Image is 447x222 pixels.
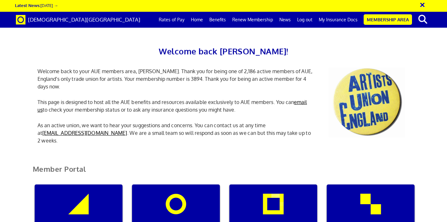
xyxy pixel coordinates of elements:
span: [DEMOGRAPHIC_DATA][GEOGRAPHIC_DATA] [28,16,140,23]
a: Renew Membership [229,12,276,28]
a: Latest News:[DATE] → [15,3,58,8]
a: News [276,12,294,28]
a: Rates of Pay [156,12,188,28]
a: Home [188,12,206,28]
p: As an active union, we want to hear your suggestions and concerns. You can contact us at any time... [33,121,319,144]
p: Welcome back to your AUE members area, [PERSON_NAME]. Thank you for being one of 2,186 active mem... [33,67,319,90]
a: [EMAIL_ADDRESS][DOMAIN_NAME] [42,130,127,136]
a: My Insurance Docs [316,12,361,28]
a: Benefits [206,12,229,28]
p: This page is designed to host all the AUE benefits and resources available exclusively to AUE mem... [33,98,319,114]
button: search [413,13,433,26]
a: email us [38,99,307,113]
a: Membership Area [364,14,412,25]
h2: Member Portal [28,165,419,181]
a: Brand [DEMOGRAPHIC_DATA][GEOGRAPHIC_DATA] [11,12,145,28]
a: Log out [294,12,316,28]
strong: Latest News: [15,3,40,8]
h2: Welcome back [PERSON_NAME]! [33,45,415,58]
